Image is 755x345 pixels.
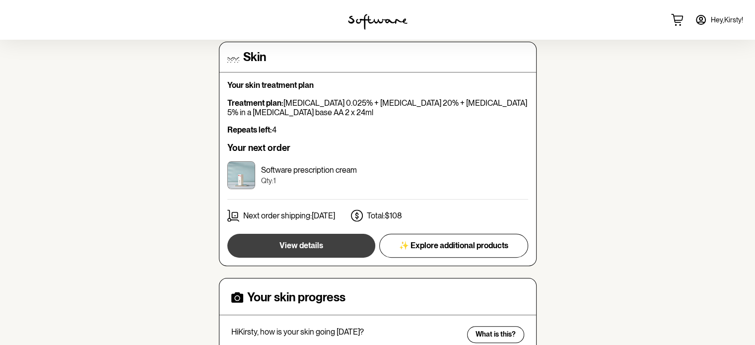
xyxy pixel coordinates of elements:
button: What is this? [467,326,524,343]
span: What is this? [476,330,516,339]
button: ✨ Explore additional products [379,234,528,258]
p: Software prescription cream [261,165,357,175]
p: Qty: 1 [261,177,357,185]
h4: Your skin progress [247,290,345,305]
p: Next order shipping: [DATE] [243,211,335,220]
span: Hey, Kirsty ! [711,16,743,24]
span: ✨ Explore additional products [399,241,508,250]
a: Hey,Kirsty! [689,8,749,32]
p: Hi Kirsty , how is your skin going [DATE]? [231,327,461,337]
button: View details [227,234,375,258]
p: Total: $108 [367,211,402,220]
strong: Treatment plan: [227,98,283,108]
strong: Repeats left: [227,125,272,135]
img: software logo [348,14,408,30]
p: Your skin treatment plan [227,80,528,90]
h4: Skin [243,50,266,65]
p: [MEDICAL_DATA] 0.025% + [MEDICAL_DATA] 20% + [MEDICAL_DATA] 5% in a [MEDICAL_DATA] base AA 2 x 24ml [227,98,528,117]
p: 4 [227,125,528,135]
span: View details [279,241,323,250]
h6: Your next order [227,142,528,153]
img: cktujnfao00003e5xv1847p5a.jpg [227,161,255,189]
